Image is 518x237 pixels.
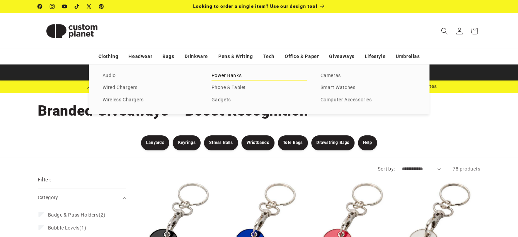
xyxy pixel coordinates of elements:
nav: Event Giveaway Filters [24,135,494,150]
a: Drawstring Bags [311,135,355,150]
label: Sort by: [378,166,395,172]
a: Custom Planet [35,13,108,49]
span: (1) [48,225,87,231]
span: Badge & Pass Holders [48,212,99,218]
span: 78 products [453,166,481,172]
a: Smart Watches [320,83,416,92]
a: Clothing [98,50,119,62]
a: Phone & Tablet [211,83,307,92]
iframe: Chat Widget [484,204,518,237]
a: Cameras [320,71,416,80]
a: Audio [103,71,198,80]
a: Tech [263,50,274,62]
a: Umbrellas [396,50,420,62]
a: Lanyards [141,135,170,150]
a: Bags [162,50,174,62]
span: Bubble Levels [48,225,80,231]
a: Drinkware [185,50,208,62]
a: Giveaways [329,50,354,62]
a: Gadgets [211,95,307,105]
a: Keyrings [173,135,201,150]
summary: Search [437,24,452,39]
a: Pens & Writing [218,50,253,62]
a: Tote Bags [278,135,308,150]
a: Help [358,135,377,150]
summary: Category (0 selected) [38,189,126,206]
span: (2) [48,212,106,218]
a: Power Banks [211,71,307,80]
a: Lifestyle [365,50,386,62]
span: Category [38,195,58,200]
a: Headwear [128,50,152,62]
a: Wireless Chargers [103,95,198,105]
a: Stress Balls [204,135,238,150]
a: Wristbands [241,135,274,150]
a: Computer Accessories [320,95,416,105]
h2: Filter: [38,176,52,184]
img: Custom Planet [38,16,106,46]
a: Wired Chargers [103,83,198,92]
a: Office & Paper [285,50,319,62]
span: Looking to order a single item? Use our design tool [193,3,317,9]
